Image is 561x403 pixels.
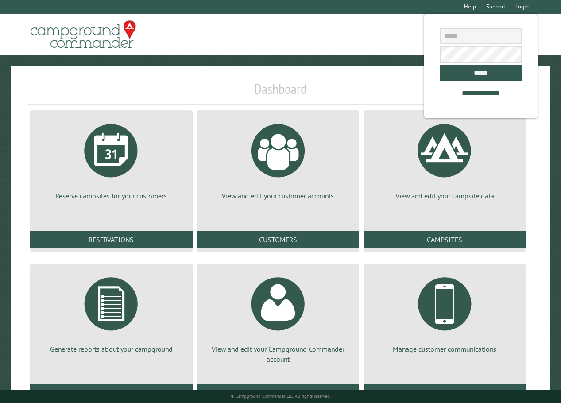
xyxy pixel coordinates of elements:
[41,344,182,354] p: Generate reports about your campground
[197,384,359,402] a: Account
[208,117,348,201] a: View and edit your customer accounts
[28,80,533,105] h1: Dashboard
[41,271,182,354] a: Generate reports about your campground
[30,231,192,248] a: Reservations
[41,117,182,201] a: Reserve campsites for your customers
[374,117,515,201] a: View and edit your campsite data
[374,344,515,354] p: Manage customer communications
[208,271,348,364] a: View and edit your Campground Commander account
[374,271,515,354] a: Manage customer communications
[208,344,348,364] p: View and edit your Campground Commander account
[364,384,526,402] a: Communications
[41,191,182,201] p: Reserve campsites for your customers
[28,17,139,52] img: Campground Commander
[197,231,359,248] a: Customers
[374,191,515,201] p: View and edit your campsite data
[364,231,526,248] a: Campsites
[30,384,192,402] a: Reports
[208,191,348,201] p: View and edit your customer accounts
[231,393,331,399] small: © Campground Commander LLC. All rights reserved.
